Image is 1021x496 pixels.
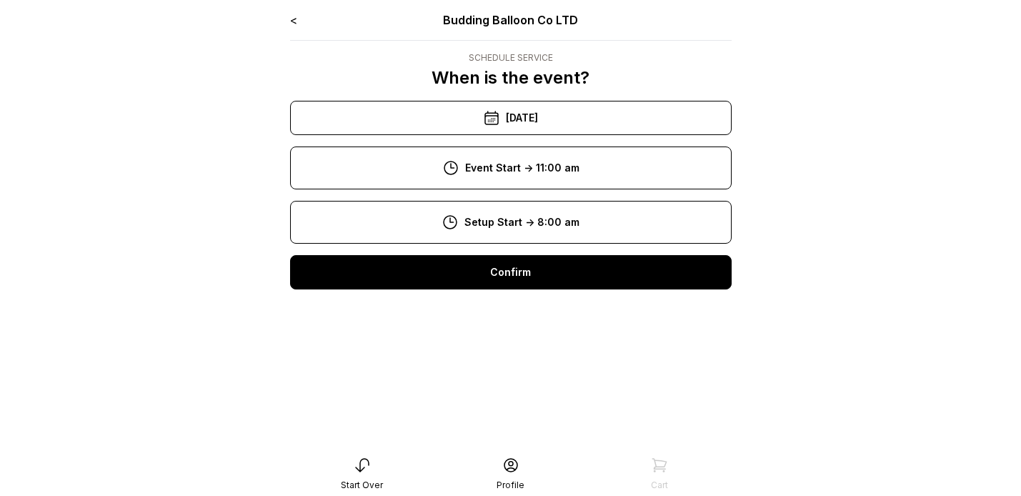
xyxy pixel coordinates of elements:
[378,11,643,29] div: Budding Balloon Co LTD
[497,480,524,491] div: Profile
[341,480,383,491] div: Start Over
[290,101,732,135] div: [DATE]
[290,255,732,289] div: Confirm
[290,13,297,27] a: <
[432,66,589,89] p: When is the event?
[651,480,668,491] div: Cart
[432,52,589,64] div: Schedule Service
